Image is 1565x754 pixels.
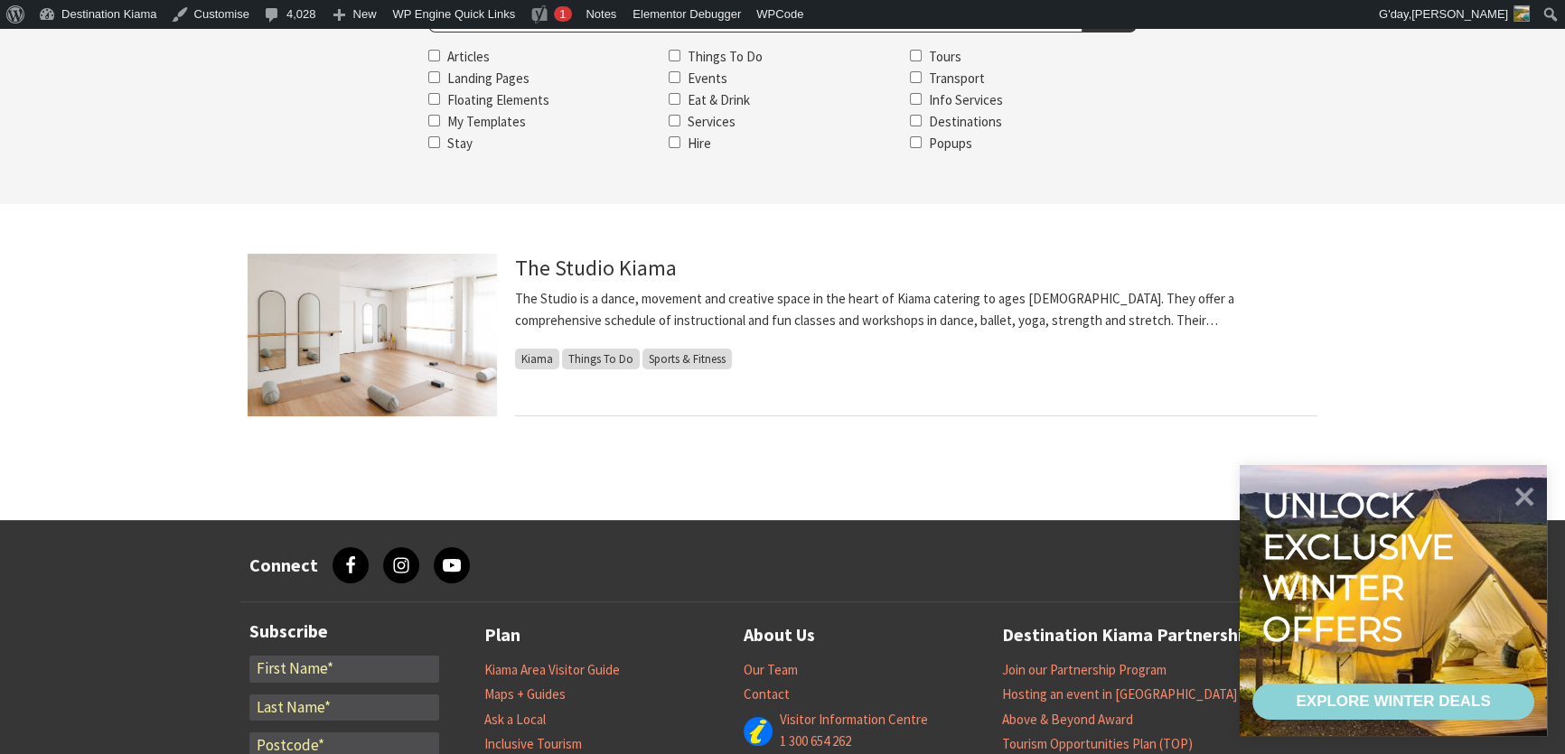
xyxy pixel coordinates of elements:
[447,91,549,108] label: Floating Elements
[642,349,732,369] span: Sports & Fitness
[484,735,582,753] a: Inclusive Tourism
[929,48,961,65] label: Tours
[447,70,529,87] label: Landing Pages
[1252,684,1534,720] a: EXPLORE WINTER DEALS
[1002,711,1133,729] a: Above & Beyond Award
[248,254,497,416] img: The Studio before a morning yoga class
[249,694,439,721] input: Last Name*
[1002,735,1193,753] a: Tourism Opportunities Plan (TOP)
[447,48,490,65] label: Articles
[1262,485,1462,649] div: Unlock exclusive winter offers
[688,91,750,108] label: Eat & Drink
[249,620,439,642] h3: Subscribe
[688,135,711,152] label: Hire
[249,554,318,576] h3: Connect
[929,113,1002,130] label: Destinations
[249,656,439,683] input: First Name*
[688,48,763,65] label: Things To Do
[1002,620,1252,650] a: Destination Kiama Partnership
[744,685,790,703] a: Contact
[688,70,727,87] label: Events
[1411,7,1508,21] span: [PERSON_NAME]
[688,113,736,130] label: Services
[1296,684,1490,720] div: EXPLORE WINTER DEALS
[515,349,559,369] span: Kiama
[1002,685,1237,703] a: Hosting an event in [GEOGRAPHIC_DATA]
[515,288,1317,331] p: The Studio is a dance, movement and creative space in the heart of Kiama catering to ages [DEMOGR...
[484,711,546,729] a: Ask a Local
[515,254,677,282] a: The Studio Kiama
[744,620,815,650] a: About Us
[1002,661,1167,679] a: Join our Partnership Program
[929,135,972,152] label: Popups
[562,349,640,369] span: Things To Do
[780,732,851,750] a: 1 300 654 262
[484,661,620,679] a: Kiama Area Visitor Guide
[447,113,526,130] label: My Templates
[929,70,985,87] label: Transport
[744,661,798,679] a: Our Team
[447,135,473,152] label: Stay
[929,91,1003,108] label: Info Services
[559,7,566,21] span: 1
[484,685,566,703] a: Maps + Guides
[780,711,928,729] a: Visitor Information Centre
[484,620,520,650] a: Plan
